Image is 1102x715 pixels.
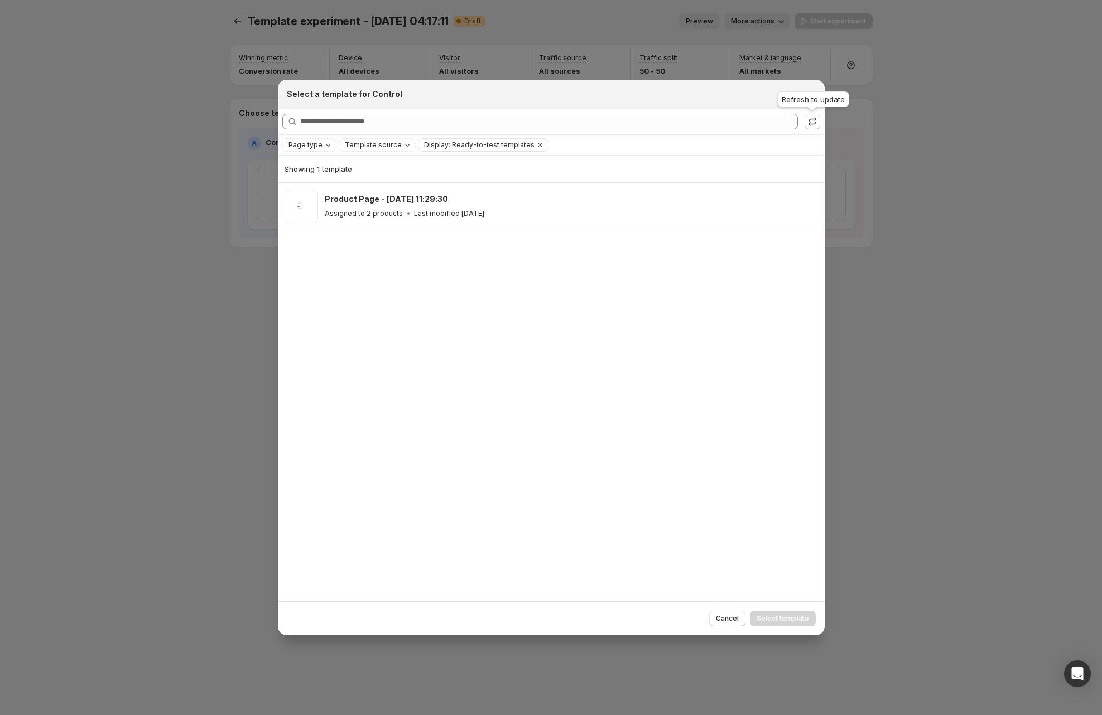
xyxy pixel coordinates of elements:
[325,194,448,205] h3: Product Page - [DATE] 11:29:30
[716,614,739,623] span: Cancel
[283,139,336,151] button: Page type
[414,209,484,218] p: Last modified [DATE]
[535,139,546,151] button: Clear
[339,139,415,151] button: Template source
[709,611,745,626] button: Cancel
[418,139,535,151] button: Display: Ready-to-test templates
[287,89,402,100] h2: Select a template for Control
[1064,660,1091,687] div: Open Intercom Messenger
[802,86,818,102] button: Close
[285,165,352,173] span: Showing 1 template
[345,141,402,149] span: Template source
[288,141,323,149] span: Page type
[325,209,403,218] p: Assigned to 2 products
[424,141,535,149] span: Display: Ready-to-test templates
